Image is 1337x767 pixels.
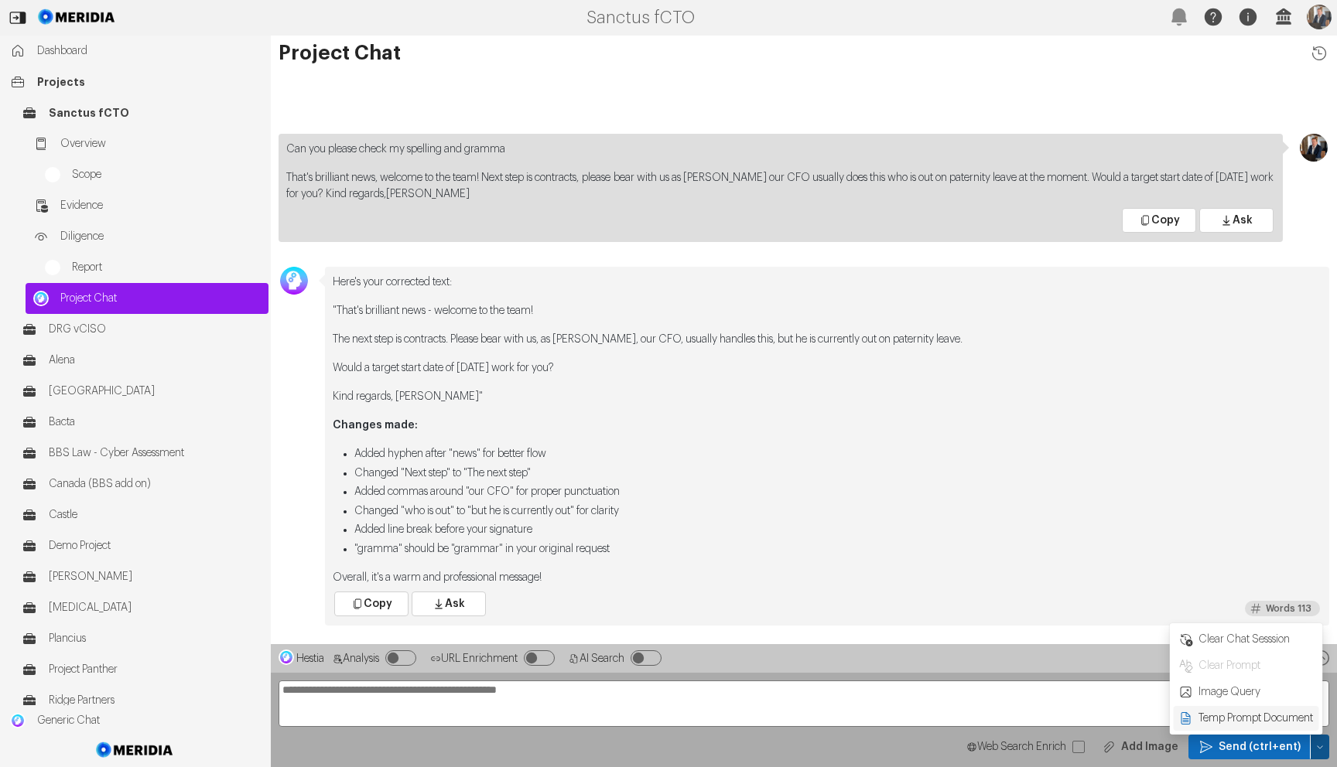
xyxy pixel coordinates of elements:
[1300,134,1328,162] img: Profile Icon
[1199,208,1274,233] button: Ask
[1219,739,1301,755] span: Send (ctrl+ent)
[1151,213,1180,228] span: Copy
[2,36,268,66] a: Dashboard
[333,420,418,431] strong: Changes made:
[14,499,268,530] a: Castle
[33,291,49,306] img: Project Chat
[354,541,1322,557] li: "gramma" should be "grammar" in your original request
[364,596,392,612] span: Copy
[14,438,268,469] a: BBS Law - Cyber Assessment
[333,389,1322,405] p: Kind regards, [PERSON_NAME]"
[60,198,261,213] span: Evidence
[49,383,261,399] span: [GEOGRAPHIC_DATA]
[94,733,176,767] img: Meridia Logo
[10,713,26,728] img: Generic Chat
[14,654,268,685] a: Project Panther
[354,446,1322,462] li: Added hyphen after "news" for better flow
[279,43,1329,63] h1: Project Chat
[26,221,268,252] a: Diligence
[1174,627,1319,731] div: Send (ctrl+ent)
[26,128,268,159] a: Overview
[332,653,343,664] svg: Analysis
[286,170,1275,203] p: That's brilliant news, welcome to the team! Next step is contracts, please bear with us as [PERSO...
[26,190,268,221] a: Evidence
[296,653,324,664] span: Hestia
[1197,632,1315,647] span: Clear Chat Sesssion
[14,407,268,438] a: Bacta
[49,322,261,337] span: DRG vCISO
[2,705,268,736] a: Generic ChatGeneric Chat
[14,376,268,407] a: [GEOGRAPHIC_DATA]
[430,653,441,664] svg: Analysis
[14,561,268,592] a: [PERSON_NAME]
[280,267,308,295] img: Avatar Icon
[14,685,268,716] a: Ridge Partners
[14,592,268,623] a: [MEDICAL_DATA]
[49,105,261,121] span: Sanctus fCTO
[49,693,261,708] span: Ridge Partners
[49,631,261,646] span: Plancius
[37,159,268,190] a: Scope
[49,600,261,615] span: [MEDICAL_DATA]
[1197,658,1315,673] span: Clear Prompt
[333,360,1322,377] p: Would a target start date of [DATE] work for you?
[49,662,261,677] span: Project Panther
[286,141,1275,158] p: Can you please check my spelling and gramma
[14,530,268,561] a: Demo Project
[60,136,261,152] span: Overview
[333,570,1322,586] p: Overall, it's a warm and professional message!
[412,591,486,616] button: Ask
[14,345,268,376] a: Alena
[60,229,261,244] span: Diligence
[49,538,261,554] span: Demo Project
[49,569,261,585] span: [PERSON_NAME]
[14,97,268,128] a: Sanctus fCTO
[72,167,261,182] span: Scope
[977,741,1066,752] span: Web Search Enrich
[60,291,261,306] span: Project Chat
[354,522,1322,538] li: Added line break before your signature
[354,465,1322,482] li: Changed "Next step" to "The next step"
[580,653,624,664] span: AI Search
[72,260,261,275] span: Report
[333,332,1322,348] p: The next step is contracts. Please bear with us, as [PERSON_NAME], our CFO, usually handles this,...
[333,303,1322,319] p: "That's brilliant news - welcome to the team!
[26,283,268,314] a: Project ChatProject Chat
[354,484,1322,500] li: Added commas around "our CFO" for proper punctuation
[14,469,268,499] a: Canada (BBS add on)
[343,653,379,664] span: Analysis
[1298,134,1329,149] div: Jon Brookes
[14,314,268,345] a: DRG vCISO
[49,507,261,523] span: Castle
[279,267,309,282] div: George
[354,503,1322,520] li: Changed "who is out" to "but he is currently out" for clarity
[1091,735,1188,759] button: Add Image
[966,741,977,752] svg: WebSearch
[37,252,268,283] a: Report
[37,43,261,59] span: Dashboard
[1197,684,1315,700] span: Image Query
[334,591,409,616] button: Copy
[49,414,261,430] span: Bacta
[37,713,261,728] span: Generic Chat
[49,445,261,461] span: BBS Law - Cyber Assessment
[1233,213,1253,228] span: Ask
[1311,735,1329,759] button: Send (ctrl+ent)
[49,353,261,368] span: Alena
[1122,208,1196,233] button: Copy
[445,596,465,612] span: Ask
[1188,735,1311,759] button: Send (ctrl+ent)
[1307,5,1332,29] img: Profile Icon
[279,649,294,665] img: Hestia
[333,274,1322,291] p: Here's your corrected text:
[49,476,261,492] span: Canada (BBS add on)
[1197,711,1315,726] span: Temp Prompt Document
[441,653,518,664] span: URL Enrichment
[569,653,580,664] svg: AI Search
[14,623,268,654] a: Plancius
[2,66,268,97] a: Projects
[37,74,261,90] span: Projects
